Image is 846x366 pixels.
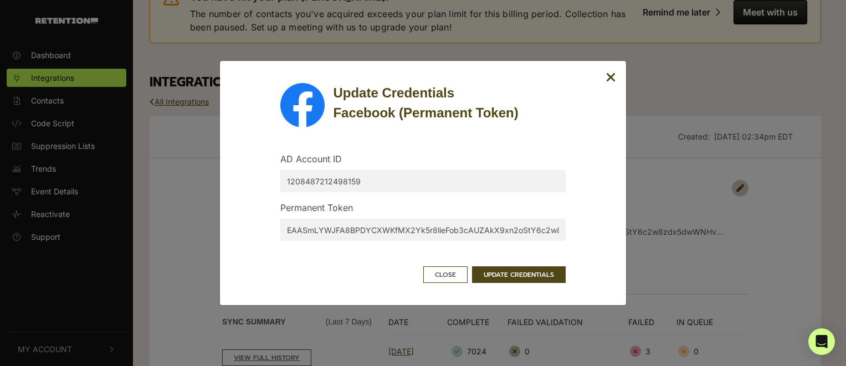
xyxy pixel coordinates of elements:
[333,105,518,120] strong: Facebook (Permanent Token)
[606,71,616,85] button: Close
[280,83,325,127] img: Facebook (Permanent Token)
[333,83,565,123] div: Update Credentials
[280,219,565,241] input: [Permanent Token]
[808,328,835,355] div: Open Intercom Messenger
[280,152,342,166] label: AD Account ID
[472,266,566,283] button: UPDATE CREDENTIALS
[280,201,353,214] label: Permanent Token
[423,266,468,283] button: Close
[280,170,565,192] input: [AD Account ID]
